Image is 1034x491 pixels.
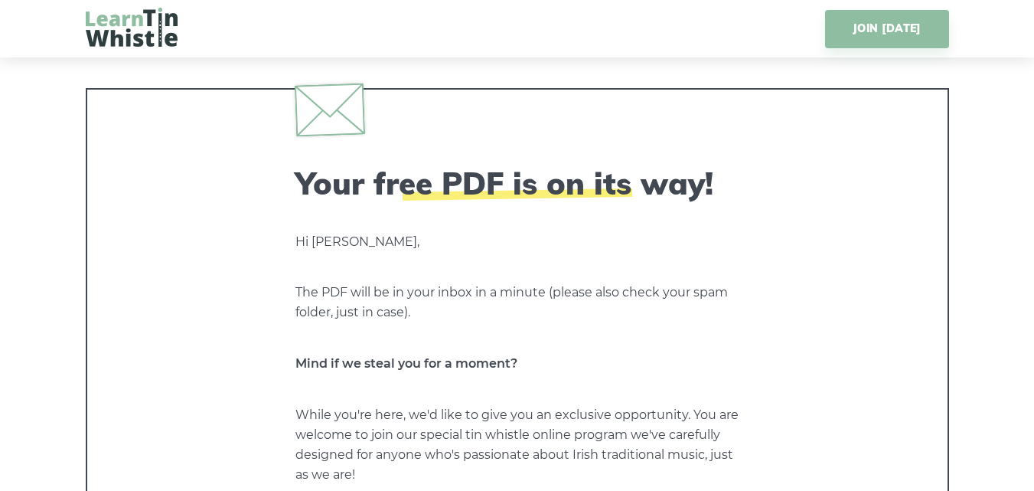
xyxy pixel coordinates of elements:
[295,356,517,371] strong: Mind if we steal you for a moment?
[294,83,364,136] img: envelope.svg
[295,232,739,252] p: Hi [PERSON_NAME],
[295,165,739,201] h2: Your free PDF is on its way!
[86,8,178,47] img: LearnTinWhistle.com
[295,283,739,322] p: The PDF will be in your inbox in a minute (please also check your spam folder, just in case).
[295,405,739,485] p: While you're here, we'd like to give you an exclusive opportunity. You are welcome to join our sp...
[825,10,948,48] a: JOIN [DATE]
